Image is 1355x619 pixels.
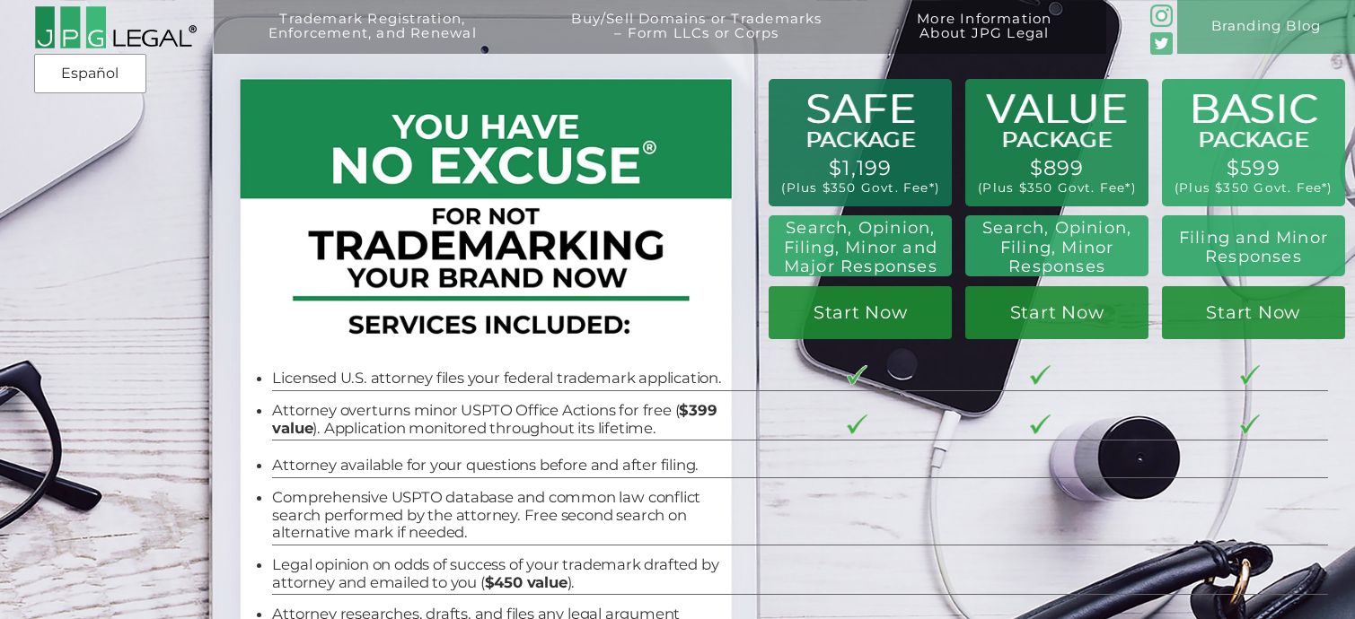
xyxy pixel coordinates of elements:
li: Attorney overturns minor USPTO Office Actions for free ( ). Application monitored throughout its ... [272,402,729,437]
li: Legal opinion on odds of success of your trademark drafted by attorney and emailed to you ( ). [272,556,729,591]
h2: Search, Opinion, Filing, Minor and Major Responses [777,218,944,275]
img: 2016-logo-black-letters-3-r.png [34,5,197,49]
b: $450 value [485,573,568,591]
a: Start Now [965,286,1148,340]
a: Español [40,57,141,90]
img: Twitter_Social_Icon_Rounded_Square_Color-mid-green3-90.png [1150,32,1173,55]
img: checkmark-border-3.png [1030,414,1051,434]
a: Start Now [769,286,952,340]
h2: Search, Opinion, Filing, Minor Responses [976,218,1138,275]
img: checkmark-border-3.png [1240,414,1261,434]
a: Buy/Sell Domains or Trademarks– Form LLCs or Corps [531,12,863,65]
img: glyph-logo_May2016-green3-90.png [1150,4,1173,27]
img: checkmark-border-3.png [847,365,867,385]
li: Attorney available for your questions before and after filing. [272,457,729,475]
img: checkmark-border-3.png [1240,365,1261,385]
a: Start Now [1162,286,1345,340]
img: checkmark-border-3.png [1030,365,1051,385]
li: Comprehensive USPTO database and common law conflict search performed by the attorney. Free secon... [272,489,729,542]
li: Licensed U.S. attorney files your federal trademark application. [272,370,729,388]
img: checkmark-border-3.png [847,414,867,434]
h2: Filing and Minor Responses [1173,228,1334,266]
b: $399 value [272,401,717,437]
a: Trademark Registration,Enforcement, and Renewal [227,12,517,65]
a: More InformationAbout JPG Legal [876,12,1093,65]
